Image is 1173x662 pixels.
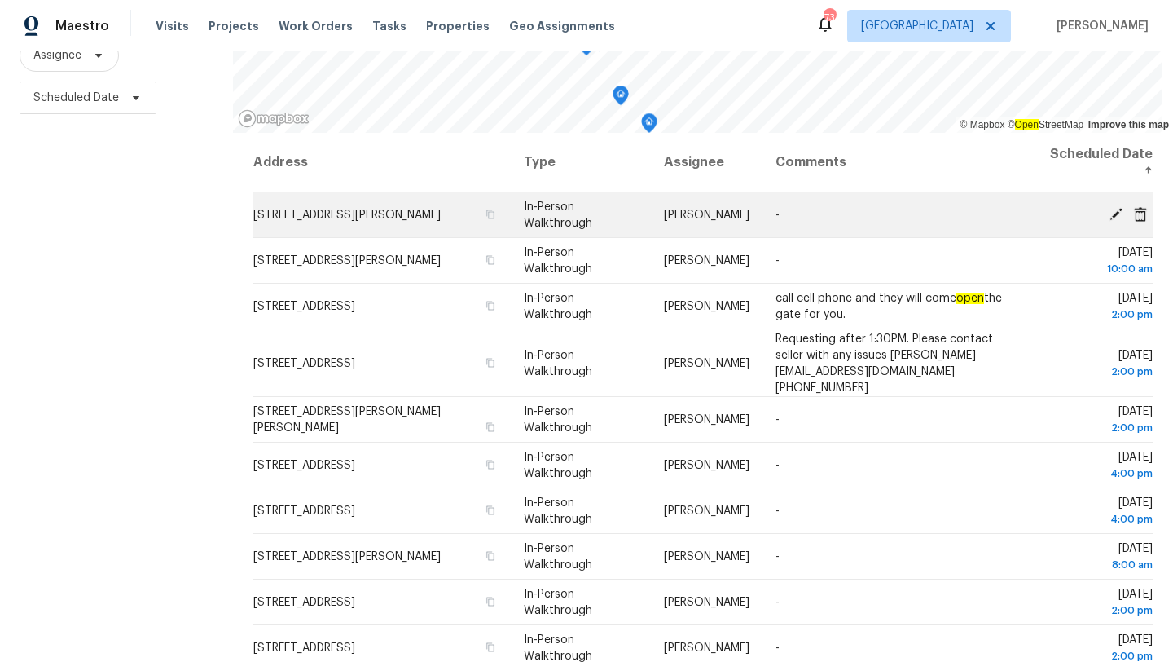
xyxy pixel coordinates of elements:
span: In-Person Walkthrough [524,634,592,662]
span: [PERSON_NAME] [664,255,749,267]
div: Map marker [641,113,657,139]
span: [STREET_ADDRESS][PERSON_NAME] [253,255,441,267]
span: Projects [209,18,259,34]
span: [PERSON_NAME] [664,357,749,369]
button: Copy Address [483,207,498,222]
span: [STREET_ADDRESS] [253,357,355,369]
span: Requesting after 1:30PM. Please contact seller with any issues [PERSON_NAME] [EMAIL_ADDRESS][DOMA... [775,333,993,393]
span: In-Person Walkthrough [524,497,592,525]
div: 4:00 pm [1046,466,1153,482]
button: Copy Address [483,503,498,518]
th: Scheduled Date ↑ [1033,133,1153,192]
span: In-Person Walkthrough [524,247,592,275]
span: - [775,505,780,517]
div: 10:00 am [1046,261,1153,277]
span: [PERSON_NAME] [1050,18,1149,34]
span: [STREET_ADDRESS] [253,642,355,654]
div: 2:00 pm [1046,363,1153,379]
a: Improve this map [1088,119,1169,130]
span: In-Person Walkthrough [524,406,592,434]
span: [PERSON_NAME] [664,597,749,608]
span: [STREET_ADDRESS] [253,505,355,517]
span: Assignee [33,47,81,64]
span: [DATE] [1046,543,1153,573]
a: Mapbox [960,119,1005,130]
span: In-Person Walkthrough [524,349,592,377]
div: 2:00 pm [1046,307,1153,323]
button: Copy Address [483,457,498,472]
div: 2:00 pm [1046,420,1153,436]
th: Comments [762,133,1033,192]
span: [PERSON_NAME] [664,210,749,221]
button: Copy Address [483,594,498,609]
button: Copy Address [483,420,498,435]
span: [DATE] [1046,406,1153,436]
span: - [775,597,780,608]
span: Properties [426,18,490,34]
span: [PERSON_NAME] [664,642,749,654]
th: Address [253,133,511,192]
span: Edit [1104,206,1128,221]
span: [STREET_ADDRESS][PERSON_NAME][PERSON_NAME] [253,406,441,434]
span: [STREET_ADDRESS] [253,597,355,608]
span: - [775,255,780,267]
th: Type [511,133,651,192]
span: - [775,210,780,221]
span: Geo Assignments [509,18,615,34]
span: [STREET_ADDRESS][PERSON_NAME] [253,210,441,221]
span: - [775,460,780,471]
span: In-Person Walkthrough [524,293,592,320]
span: [DATE] [1046,589,1153,619]
span: call cell phone and they will come the gate for you. [775,293,1002,320]
span: In-Person Walkthrough [524,589,592,616]
span: In-Person Walkthrough [524,543,592,571]
button: Copy Address [483,355,498,369]
div: Map marker [613,86,629,111]
button: Copy Address [483,298,498,313]
span: [DATE] [1046,349,1153,379]
span: [STREET_ADDRESS][PERSON_NAME] [253,551,441,563]
span: - [775,642,780,654]
button: Copy Address [483,253,498,267]
span: [STREET_ADDRESS] [253,301,355,312]
span: - [775,551,780,563]
span: [PERSON_NAME] [664,460,749,471]
th: Assignee [651,133,762,192]
ah_el_jm_1744035306855: Open [1015,119,1039,130]
span: Scheduled Date [33,90,119,106]
span: Cancel [1128,206,1153,221]
span: Maestro [55,18,109,34]
span: [DATE] [1046,452,1153,482]
span: - [775,414,780,426]
span: [PERSON_NAME] [664,301,749,312]
a: OpenStreetMap [1008,119,1084,130]
span: Work Orders [279,18,353,34]
span: [STREET_ADDRESS] [253,460,355,471]
button: Copy Address [483,549,498,563]
span: [PERSON_NAME] [664,551,749,563]
span: Tasks [372,20,406,32]
span: [DATE] [1046,247,1153,277]
span: Visits [156,18,189,34]
span: [GEOGRAPHIC_DATA] [861,18,973,34]
span: [PERSON_NAME] [664,505,749,517]
span: [PERSON_NAME] [664,414,749,426]
a: Mapbox homepage [238,109,310,128]
span: [DATE] [1046,293,1153,323]
span: [DATE] [1046,497,1153,527]
div: 4:00 pm [1046,511,1153,527]
button: Copy Address [483,640,498,655]
ah_el_jm_1744035306855: open [956,293,984,304]
div: 73 [824,10,835,26]
div: 2:00 pm [1046,602,1153,619]
span: In-Person Walkthrough [524,452,592,479]
span: In-Person Walkthrough [524,201,592,229]
div: 8:00 am [1046,557,1153,573]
